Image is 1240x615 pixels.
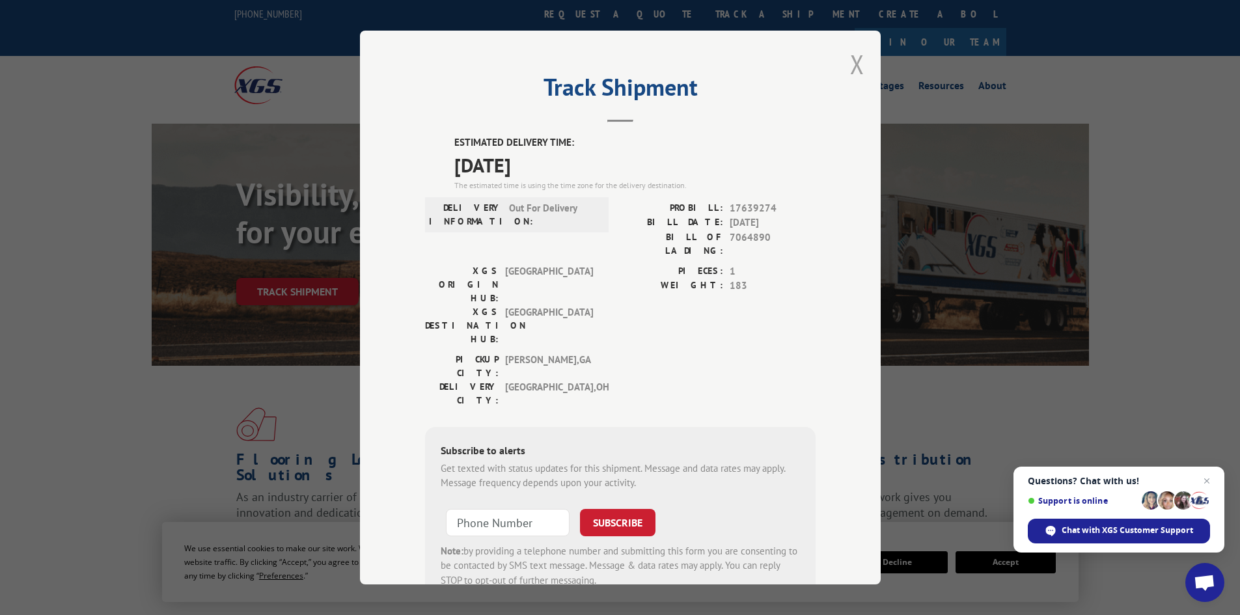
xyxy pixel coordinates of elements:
[620,230,723,258] label: BILL OF LADING:
[620,264,723,279] label: PIECES:
[850,47,864,81] button: Close modal
[454,150,816,180] span: [DATE]
[446,509,570,536] input: Phone Number
[509,201,597,228] span: Out For Delivery
[1028,519,1210,543] div: Chat with XGS Customer Support
[620,201,723,216] label: PROBILL:
[730,279,816,294] span: 183
[425,305,499,346] label: XGS DESTINATION HUB:
[730,201,816,216] span: 17639274
[580,509,655,536] button: SUBSCRIBE
[730,230,816,258] span: 7064890
[505,264,593,305] span: [GEOGRAPHIC_DATA]
[441,443,800,461] div: Subscribe to alerts
[1185,563,1224,602] div: Open chat
[730,264,816,279] span: 1
[1199,473,1215,489] span: Close chat
[1028,496,1137,506] span: Support is online
[505,380,593,407] span: [GEOGRAPHIC_DATA] , OH
[454,180,816,191] div: The estimated time is using the time zone for the delivery destination.
[505,305,593,346] span: [GEOGRAPHIC_DATA]
[425,380,499,407] label: DELIVERY CITY:
[454,135,816,150] label: ESTIMATED DELIVERY TIME:
[425,78,816,103] h2: Track Shipment
[441,545,463,557] strong: Note:
[441,544,800,588] div: by providing a telephone number and submitting this form you are consenting to be contacted by SM...
[620,215,723,230] label: BILL DATE:
[425,264,499,305] label: XGS ORIGIN HUB:
[1062,525,1193,536] span: Chat with XGS Customer Support
[620,279,723,294] label: WEIGHT:
[1028,476,1210,486] span: Questions? Chat with us!
[505,353,593,380] span: [PERSON_NAME] , GA
[730,215,816,230] span: [DATE]
[429,201,503,228] label: DELIVERY INFORMATION:
[425,353,499,380] label: PICKUP CITY:
[441,461,800,491] div: Get texted with status updates for this shipment. Message and data rates may apply. Message frequ...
